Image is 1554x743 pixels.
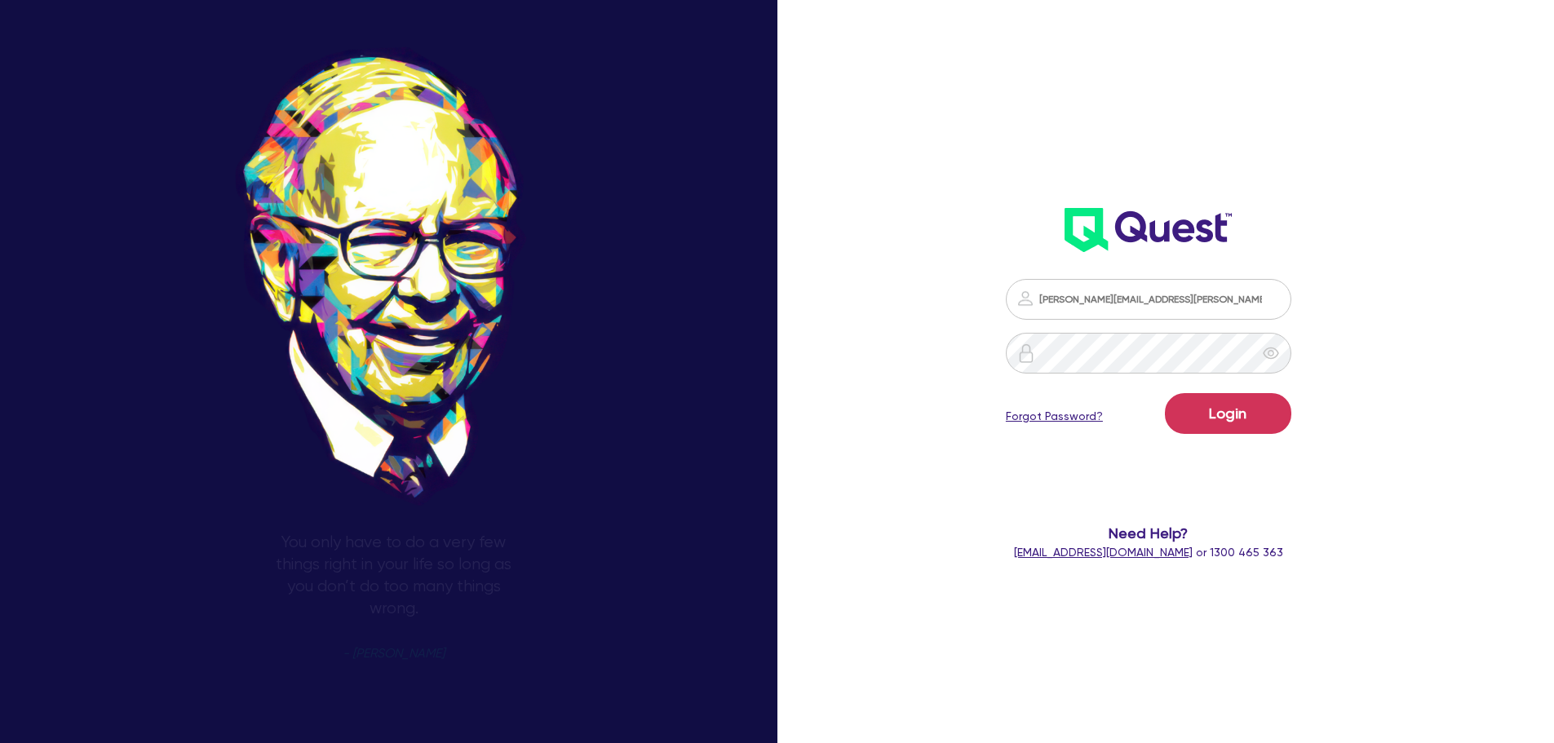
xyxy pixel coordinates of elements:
img: icon-password [1016,289,1035,308]
input: Email address [1006,279,1291,320]
span: - [PERSON_NAME] [343,648,445,660]
img: icon-password [1016,343,1036,363]
button: Login [1165,393,1291,434]
span: or 1300 465 363 [1014,546,1283,559]
span: Need Help? [941,522,1357,544]
span: eye [1263,345,1279,361]
a: [EMAIL_ADDRESS][DOMAIN_NAME] [1014,546,1193,559]
img: wH2k97JdezQIQAAAABJRU5ErkJggg== [1065,208,1232,252]
a: Forgot Password? [1006,408,1103,425]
